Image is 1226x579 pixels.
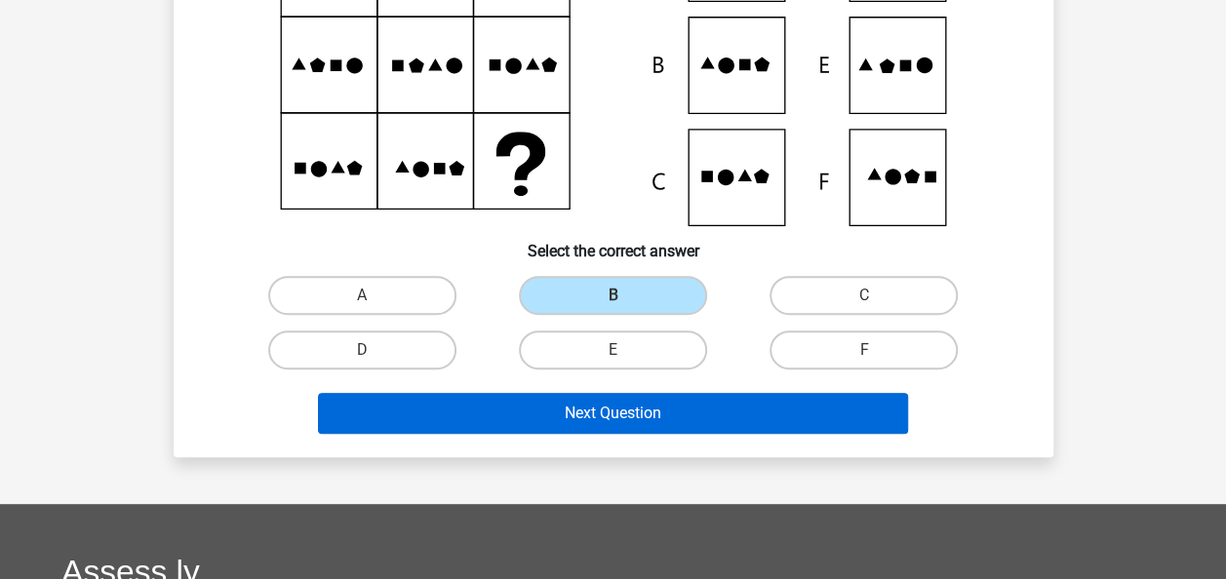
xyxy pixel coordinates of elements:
[268,330,456,369] label: D
[770,276,958,315] label: C
[770,330,958,369] label: F
[205,226,1022,260] h6: Select the correct answer
[519,276,707,315] label: B
[519,330,707,369] label: E
[268,276,456,315] label: A
[318,393,908,434] button: Next Question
